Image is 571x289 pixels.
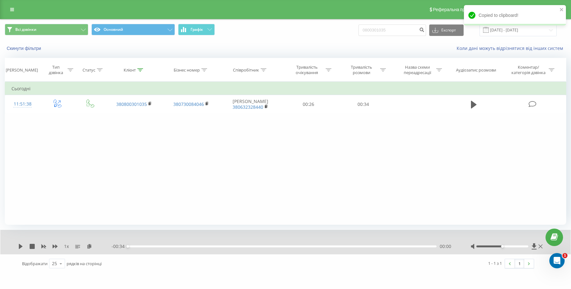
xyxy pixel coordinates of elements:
[344,65,379,75] div: Тривалість розмови
[233,104,263,110] a: 380632328440
[510,65,547,75] div: Коментар/категорія дзвінка
[116,101,147,107] a: 380800301035
[440,243,451,250] span: 00:00
[91,24,175,35] button: Основний
[5,82,566,95] td: Сьогодні
[126,245,129,248] div: Accessibility label
[5,45,44,51] button: Скинути фільтри
[429,24,464,36] button: Експорт
[46,65,66,75] div: Тип дзвінка
[464,5,566,25] div: Copied to clipboard!
[433,7,480,12] span: Реферальна програма
[174,67,200,73] div: Бізнес номер
[191,27,203,32] span: Графік
[358,24,426,36] input: Пошук за номером
[173,101,204,107] a: 380730084046
[233,67,259,73] div: Співробітник
[549,253,565,268] iframe: Intercom live chat
[67,261,102,266] span: рядків на сторінці
[5,24,88,35] button: Всі дзвінки
[52,260,57,267] div: 25
[562,253,567,258] span: 1
[281,95,336,114] td: 00:26
[501,245,504,248] div: Accessibility label
[515,259,524,268] a: 1
[6,67,38,73] div: [PERSON_NAME]
[15,27,36,32] span: Всі дзвінки
[488,260,502,266] div: 1 - 1 з 1
[83,67,95,73] div: Статус
[336,95,391,114] td: 00:34
[560,7,564,13] button: close
[401,65,435,75] div: Назва схеми переадресації
[11,98,34,110] div: 11:51:38
[220,95,281,114] td: [PERSON_NAME]
[178,24,215,35] button: Графік
[456,67,496,73] div: Аудіозапис розмови
[457,45,566,51] a: Коли дані можуть відрізнятися вiд інших систем
[22,261,47,266] span: Відображати
[112,243,128,250] span: - 00:34
[64,243,69,250] span: 1 x
[124,67,136,73] div: Клієнт
[290,65,324,75] div: Тривалість очікування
